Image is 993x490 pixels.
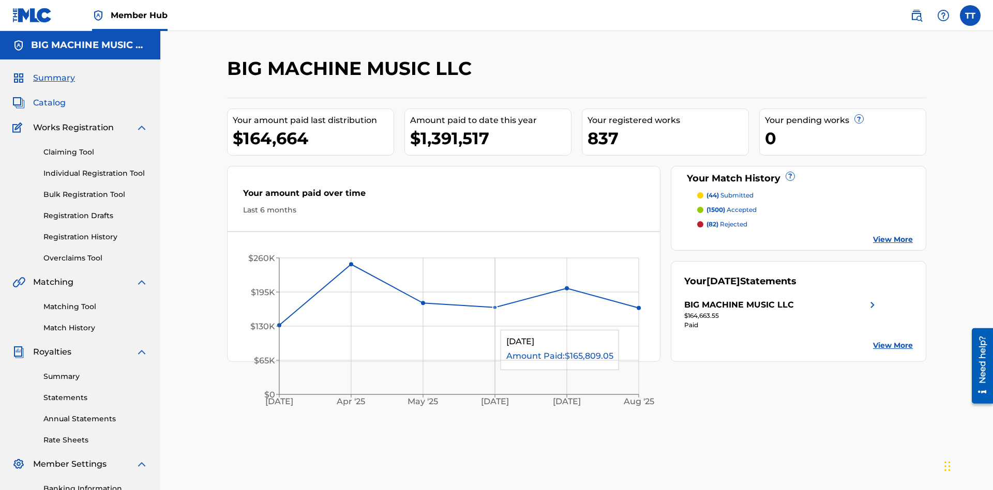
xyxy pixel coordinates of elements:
[706,205,757,215] p: accepted
[937,9,950,22] img: help
[684,299,794,311] div: BIG MACHINE MUSIC LLC
[43,371,148,382] a: Summary
[588,114,748,127] div: Your registered works
[43,210,148,221] a: Registration Drafts
[264,390,275,400] tspan: $0
[623,397,654,407] tspan: Aug '25
[43,435,148,446] a: Rate Sheets
[12,97,25,109] img: Catalog
[136,346,148,358] img: expand
[337,397,366,407] tspan: Apr '25
[410,114,571,127] div: Amount paid to date this year
[233,127,394,150] div: $164,664
[873,340,913,351] a: View More
[482,397,509,407] tspan: [DATE]
[706,206,725,213] span: (1500)
[786,172,794,180] span: ?
[933,5,954,26] div: Help
[12,39,25,52] img: Accounts
[706,220,747,229] p: rejected
[248,253,275,263] tspan: $260K
[941,440,993,490] iframe: Chat Widget
[588,127,748,150] div: 837
[697,205,913,215] a: (1500) accepted
[684,274,796,288] div: Your Statements
[31,39,148,51] h5: BIG MACHINE MUSIC LLC
[33,121,114,134] span: Works Registration
[251,287,275,297] tspan: $195K
[254,356,275,365] tspan: $65K
[765,114,926,127] div: Your pending works
[906,5,927,26] a: Public Search
[873,234,913,245] a: View More
[910,9,923,22] img: search
[944,451,951,482] div: Drag
[243,205,644,216] div: Last 6 months
[250,321,275,331] tspan: $130K
[706,191,719,199] span: (44)
[33,346,71,358] span: Royalties
[765,127,926,150] div: 0
[12,97,66,109] a: CatalogCatalog
[697,191,913,200] a: (44) submitted
[855,115,863,123] span: ?
[12,276,25,288] img: Matching
[706,191,754,200] p: submitted
[43,414,148,424] a: Annual Statements
[12,8,52,23] img: MLC Logo
[706,220,718,228] span: (82)
[43,301,148,312] a: Matching Tool
[410,127,571,150] div: $1,391,517
[136,458,148,470] img: expand
[12,458,25,470] img: Member Settings
[684,172,913,186] div: Your Match History
[227,57,477,80] h2: BIG MACHINE MUSIC LLC
[12,72,75,84] a: SummarySummary
[408,397,439,407] tspan: May '25
[43,232,148,242] a: Registration History
[866,299,879,311] img: right chevron icon
[265,397,293,407] tspan: [DATE]
[43,392,148,403] a: Statements
[697,220,913,229] a: (82) rejected
[243,187,644,205] div: Your amount paid over time
[43,253,148,264] a: Overclaims Tool
[12,121,26,134] img: Works Registration
[111,9,168,21] span: Member Hub
[964,324,993,409] iframe: Resource Center
[33,458,107,470] span: Member Settings
[43,168,148,179] a: Individual Registration Tool
[43,323,148,333] a: Match History
[12,346,25,358] img: Royalties
[33,97,66,109] span: Catalog
[960,5,981,26] div: User Menu
[12,72,25,84] img: Summary
[706,275,740,287] span: [DATE]
[233,114,394,127] div: Your amount paid last distribution
[43,189,148,200] a: Bulk Registration Tool
[43,147,148,158] a: Claiming Tool
[684,320,879,330] div: Paid
[92,9,104,22] img: Top Rightsholder
[684,311,879,320] div: $164,663.55
[684,299,879,330] a: BIG MACHINE MUSIC LLCright chevron icon$164,663.55Paid
[33,276,73,288] span: Matching
[136,276,148,288] img: expand
[553,397,581,407] tspan: [DATE]
[33,72,75,84] span: Summary
[136,121,148,134] img: expand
